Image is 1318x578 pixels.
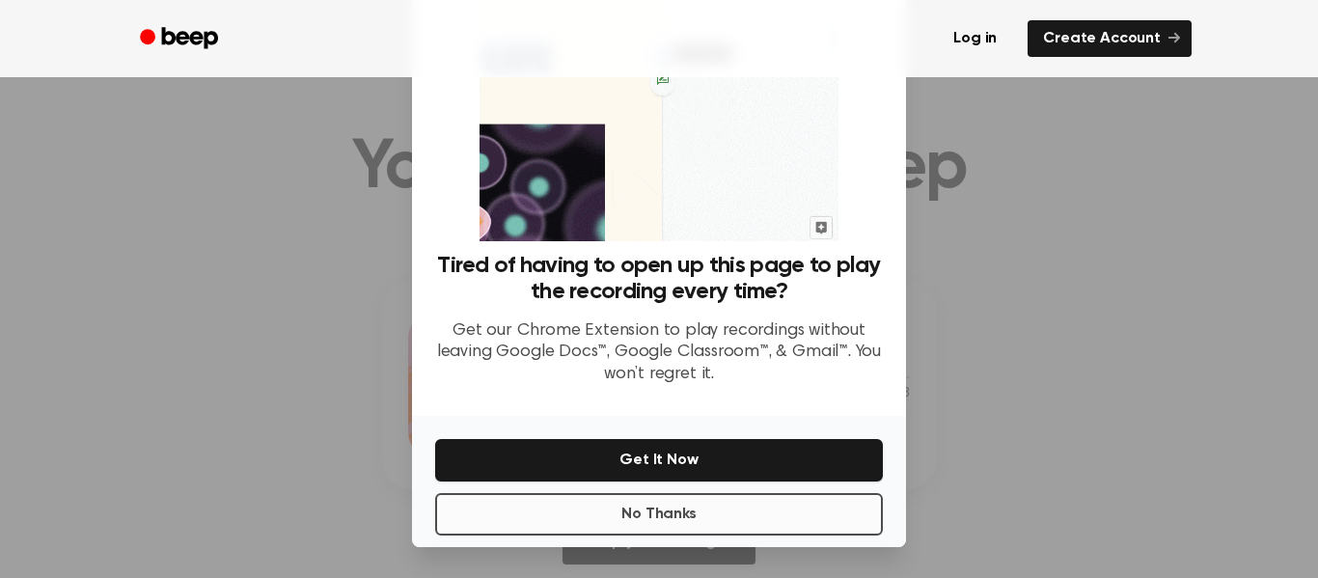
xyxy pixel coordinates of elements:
[435,493,883,536] button: No Thanks
[435,439,883,482] button: Get It Now
[934,16,1016,61] a: Log in
[1028,20,1192,57] a: Create Account
[435,253,883,305] h3: Tired of having to open up this page to play the recording every time?
[126,20,235,58] a: Beep
[435,320,883,386] p: Get our Chrome Extension to play recordings without leaving Google Docs™, Google Classroom™, & Gm...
